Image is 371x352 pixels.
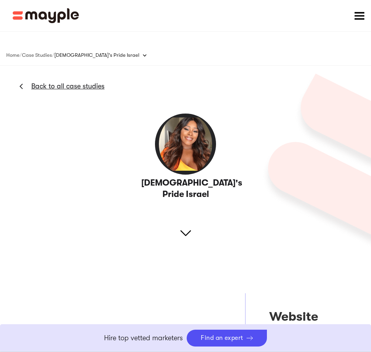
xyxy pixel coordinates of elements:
a: Home [6,51,20,60]
div: / [52,51,54,59]
img: Mayple logo [13,8,79,23]
div: Find an expert [201,334,243,342]
div: / [20,51,22,59]
a: Back to all case studies [31,81,104,91]
img: 627a1993d5cd4f4e4d063358_Group%206190.png [259,74,371,255]
h3: [DEMOGRAPHIC_DATA]'s Pride Israel [141,177,230,200]
img: Puritan's Pride Israel [154,113,217,175]
div: menu [348,4,371,27]
div: [DEMOGRAPHIC_DATA]'s Pride Israel [54,47,155,63]
a: Case Studies [22,51,52,60]
div: [DEMOGRAPHIC_DATA]'s Pride Israel [54,51,139,59]
div: Website [269,309,350,325]
a: home [13,8,79,23]
p: Hire top vetted marketers [104,333,183,343]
